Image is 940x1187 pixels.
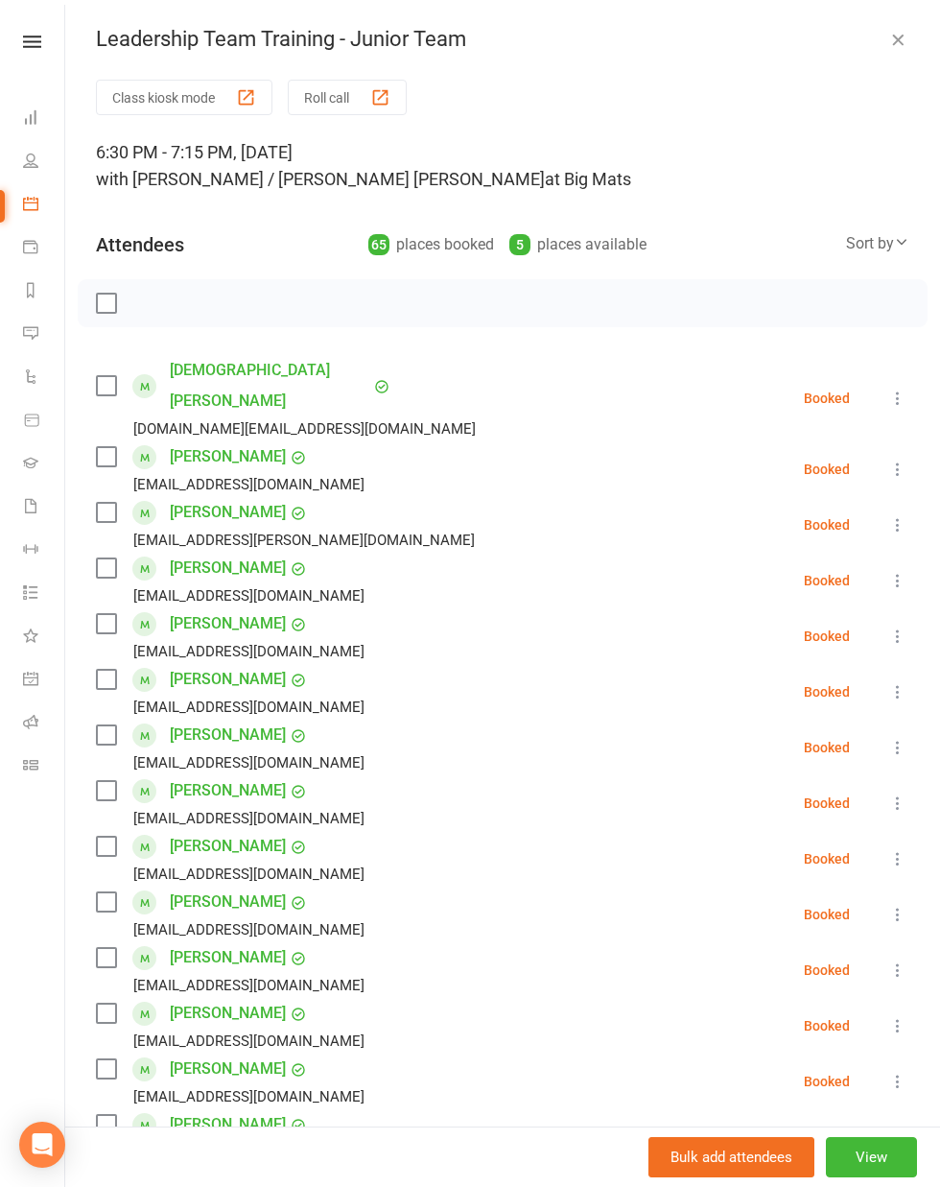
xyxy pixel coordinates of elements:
[368,234,389,255] div: 65
[170,998,286,1029] a: [PERSON_NAME]
[23,746,66,789] a: Class kiosk mode
[826,1137,917,1177] button: View
[170,887,286,917] a: [PERSON_NAME]
[170,664,286,695] a: [PERSON_NAME]
[804,1019,850,1033] div: Booked
[96,139,909,193] div: 6:30 PM - 7:15 PM, [DATE]
[19,1122,65,1168] div: Open Intercom Messenger
[133,973,364,998] div: [EMAIL_ADDRESS][DOMAIN_NAME]
[133,917,364,942] div: [EMAIL_ADDRESS][DOMAIN_NAME]
[133,1084,364,1109] div: [EMAIL_ADDRESS][DOMAIN_NAME]
[23,400,66,443] a: Product Sales
[170,355,369,416] a: [DEMOGRAPHIC_DATA][PERSON_NAME]
[133,528,475,553] div: [EMAIL_ADDRESS][PERSON_NAME][DOMAIN_NAME]
[170,553,286,583] a: [PERSON_NAME]
[23,141,66,184] a: People
[804,1075,850,1088] div: Booked
[804,908,850,921] div: Booked
[65,27,940,52] div: Leadership Team Training - Junior Team
[368,231,494,258] div: places booked
[170,497,286,528] a: [PERSON_NAME]
[804,741,850,754] div: Booked
[170,608,286,639] a: [PERSON_NAME]
[96,80,272,115] button: Class kiosk mode
[804,963,850,977] div: Booked
[545,169,631,189] span: at Big Mats
[23,702,66,746] a: Roll call kiosk mode
[509,234,530,255] div: 5
[133,583,364,608] div: [EMAIL_ADDRESS][DOMAIN_NAME]
[804,392,850,405] div: Booked
[96,169,545,189] span: with [PERSON_NAME] / [PERSON_NAME] [PERSON_NAME]
[133,639,364,664] div: [EMAIL_ADDRESS][DOMAIN_NAME]
[133,750,364,775] div: [EMAIL_ADDRESS][DOMAIN_NAME]
[133,472,364,497] div: [EMAIL_ADDRESS][DOMAIN_NAME]
[170,441,286,472] a: [PERSON_NAME]
[846,231,909,256] div: Sort by
[804,796,850,810] div: Booked
[170,775,286,806] a: [PERSON_NAME]
[170,1109,286,1140] a: [PERSON_NAME]
[804,463,850,476] div: Booked
[170,942,286,973] a: [PERSON_NAME]
[133,695,364,720] div: [EMAIL_ADDRESS][DOMAIN_NAME]
[23,271,66,314] a: Reports
[804,629,850,643] div: Booked
[804,685,850,699] div: Booked
[170,1054,286,1084] a: [PERSON_NAME]
[288,80,407,115] button: Roll call
[96,231,184,258] div: Attendees
[133,862,364,887] div: [EMAIL_ADDRESS][DOMAIN_NAME]
[170,831,286,862] a: [PERSON_NAME]
[133,1029,364,1054] div: [EMAIL_ADDRESS][DOMAIN_NAME]
[133,806,364,831] div: [EMAIL_ADDRESS][DOMAIN_NAME]
[170,720,286,750] a: [PERSON_NAME]
[509,231,646,258] div: places available
[133,416,476,441] div: [DOMAIN_NAME][EMAIL_ADDRESS][DOMAIN_NAME]
[804,852,850,866] div: Booked
[23,616,66,659] a: What's New
[23,184,66,227] a: Calendar
[804,574,850,587] div: Booked
[23,227,66,271] a: Payments
[648,1137,814,1177] button: Bulk add attendees
[804,518,850,532] div: Booked
[23,659,66,702] a: General attendance kiosk mode
[23,98,66,141] a: Dashboard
